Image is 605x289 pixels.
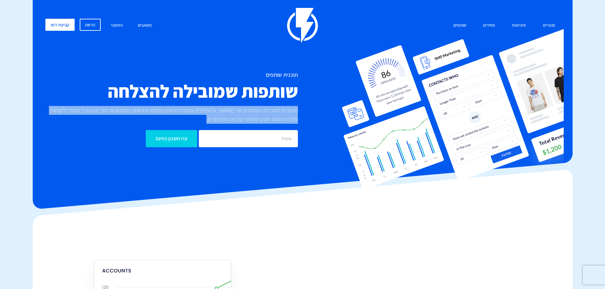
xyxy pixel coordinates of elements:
a: משאבים [133,19,157,32]
a: פתרונות [507,19,531,32]
h1: תוכנית שותפים [50,72,298,78]
a: מוצרים [538,19,560,32]
input: אימייל [199,130,298,147]
input: צרו חשבון בחינם [146,130,197,147]
a: קביעת דמו [45,19,75,31]
a: מחירים [478,19,500,32]
a: הרשם [80,19,101,31]
a: התחבר [106,19,128,32]
p: תצטרפו לתוכנית השותפים של [PERSON_NAME] ותוכלו להרוויח עמלות חודשיות מתמשכות תוך מתן ערך מוסף ללק... [50,106,298,124]
h2: שותפות שמובילה להצלחה [50,81,298,101]
a: שותפים [449,19,471,32]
